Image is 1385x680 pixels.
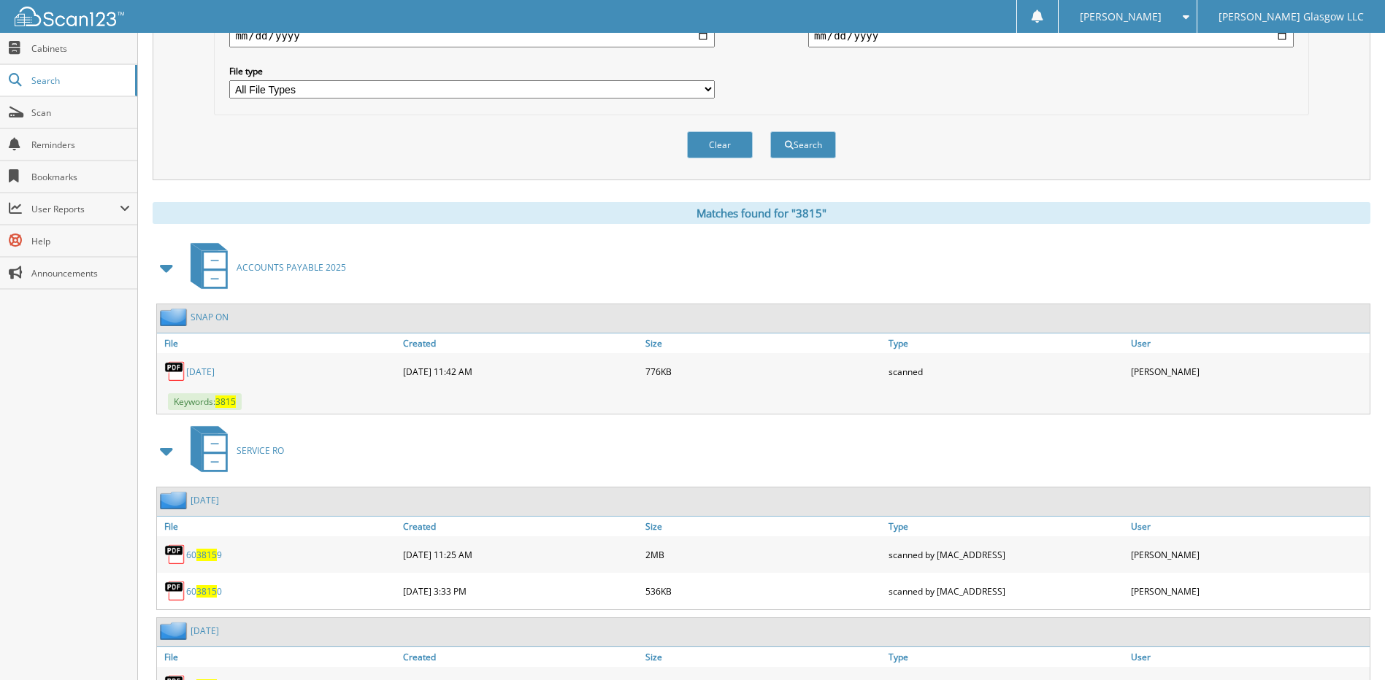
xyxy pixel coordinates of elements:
div: 536KB [642,576,884,606]
span: User Reports [31,203,120,215]
img: PDF.png [164,580,186,602]
span: 3815 [215,395,236,408]
a: Size [642,333,884,353]
a: 6038150 [186,585,222,598]
a: Type [885,333,1127,353]
a: [DATE] [191,494,219,506]
span: Announcements [31,267,130,279]
img: PDF.png [164,544,186,565]
a: File [157,647,399,667]
a: Created [399,647,642,667]
div: [DATE] 3:33 PM [399,576,642,606]
img: scan123-logo-white.svg [15,7,124,26]
div: scanned by [MAC_ADDRESS] [885,540,1127,569]
span: SERVICE RO [237,444,284,457]
span: Scan [31,107,130,119]
button: Search [770,131,836,158]
a: User [1127,647,1370,667]
a: 6038159 [186,549,222,561]
a: User [1127,517,1370,536]
a: User [1127,333,1370,353]
a: Created [399,517,642,536]
a: [DATE] [186,366,215,378]
span: Cabinets [31,42,130,55]
div: scanned by [MAC_ADDRESS] [885,576,1127,606]
div: 2MB [642,540,884,569]
a: SERVICE RO [182,422,284,479]
a: [DATE] [191,625,219,637]
span: Bookmarks [31,171,130,183]
span: [PERSON_NAME] [1080,12,1162,21]
input: start [229,24,715,47]
span: Search [31,74,128,87]
a: Type [885,517,1127,536]
div: Matches found for "3815" [153,202,1370,224]
img: folder2.png [160,491,191,509]
div: 776KB [642,357,884,386]
div: [DATE] 11:25 AM [399,540,642,569]
span: ACCOUNTS PAYABLE 2025 [237,261,346,274]
span: Help [31,235,130,247]
a: Type [885,647,1127,667]
a: Created [399,333,642,353]
div: [PERSON_NAME] [1127,576,1370,606]
div: [DATE] 11:42 AM [399,357,642,386]
div: [PERSON_NAME] [1127,540,1370,569]
span: Keywords: [168,393,242,410]
a: File [157,333,399,353]
a: File [157,517,399,536]
a: ACCOUNTS PAYABLE 2025 [182,239,346,296]
div: scanned [885,357,1127,386]
span: 3815 [196,585,217,598]
button: Clear [687,131,753,158]
div: [PERSON_NAME] [1127,357,1370,386]
img: folder2.png [160,308,191,326]
a: SNAP ON [191,311,229,323]
input: end [808,24,1294,47]
span: 3815 [196,549,217,561]
img: PDF.png [164,360,186,382]
span: [PERSON_NAME] Glasgow LLC [1219,12,1364,21]
span: Reminders [31,139,130,151]
label: File type [229,65,715,77]
a: Size [642,647,884,667]
img: folder2.png [160,622,191,640]
a: Size [642,517,884,536]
